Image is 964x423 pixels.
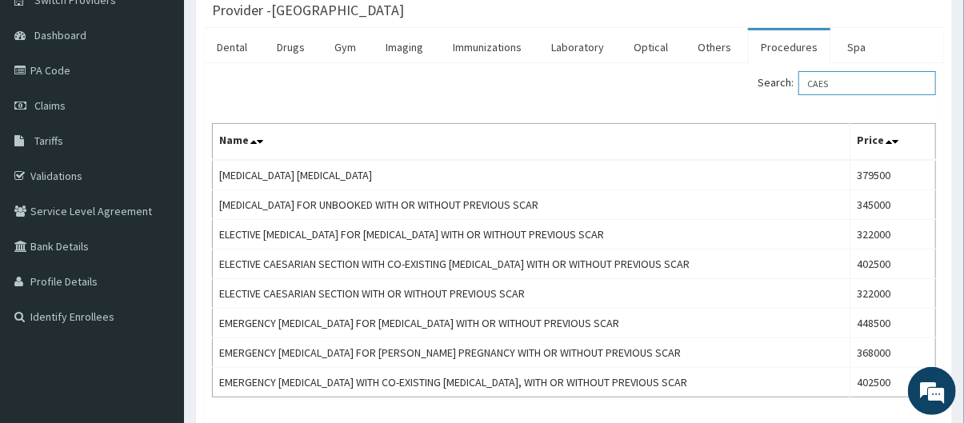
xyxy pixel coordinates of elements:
[93,116,221,277] span: We're online!
[850,124,936,161] th: Price
[322,30,369,64] a: Gym
[34,28,86,42] span: Dashboard
[213,160,850,190] td: [MEDICAL_DATA] [MEDICAL_DATA]
[850,309,936,338] td: 448500
[440,30,534,64] a: Immunizations
[213,279,850,309] td: ELECTIVE CAESARIAN SECTION WITH OR WITHOUT PREVIOUS SCAR
[34,134,63,148] span: Tariffs
[758,71,936,95] label: Search:
[213,124,850,161] th: Name
[8,266,305,322] textarea: Type your message and hit 'Enter'
[850,249,936,279] td: 402500
[621,30,681,64] a: Optical
[834,30,878,64] a: Spa
[34,98,66,113] span: Claims
[213,309,850,338] td: EMERGENCY [MEDICAL_DATA] FOR [MEDICAL_DATA] WITH OR WITHOUT PREVIOUS SCAR
[850,338,936,368] td: 368000
[83,90,269,110] div: Chat with us now
[373,30,436,64] a: Imaging
[213,338,850,368] td: EMERGENCY [MEDICAL_DATA] FOR [PERSON_NAME] PREGNANCY WITH OR WITHOUT PREVIOUS SCAR
[204,30,260,64] a: Dental
[748,30,830,64] a: Procedures
[30,80,65,120] img: d_794563401_company_1708531726252_794563401
[262,8,301,46] div: Minimize live chat window
[264,30,318,64] a: Drugs
[850,220,936,249] td: 322000
[850,190,936,220] td: 345000
[213,368,850,397] td: EMERGENCY [MEDICAL_DATA] WITH CO-EXISTING [MEDICAL_DATA], WITH OR WITHOUT PREVIOUS SCAR
[798,71,936,95] input: Search:
[850,279,936,309] td: 322000
[213,190,850,220] td: [MEDICAL_DATA] FOR UNBOOKED WITH OR WITHOUT PREVIOUS SCAR
[213,249,850,279] td: ELECTIVE CAESARIAN SECTION WITH CO-EXISTING [MEDICAL_DATA] WITH OR WITHOUT PREVIOUS SCAR
[850,368,936,397] td: 402500
[212,3,404,18] h3: Provider - [GEOGRAPHIC_DATA]
[685,30,744,64] a: Others
[850,160,936,190] td: 379500
[213,220,850,249] td: ELECTIVE [MEDICAL_DATA] FOR [MEDICAL_DATA] WITH OR WITHOUT PREVIOUS SCAR
[538,30,617,64] a: Laboratory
